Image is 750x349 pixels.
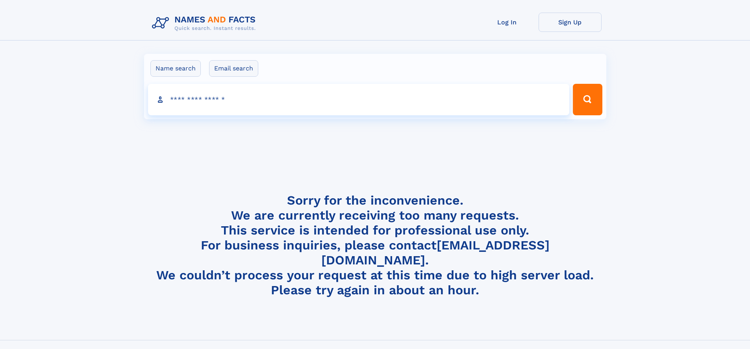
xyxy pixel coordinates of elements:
[150,60,201,77] label: Name search
[476,13,539,32] a: Log In
[149,13,262,34] img: Logo Names and Facts
[149,193,602,298] h4: Sorry for the inconvenience. We are currently receiving too many requests. This service is intend...
[148,84,570,115] input: search input
[209,60,258,77] label: Email search
[573,84,602,115] button: Search Button
[539,13,602,32] a: Sign Up
[321,238,550,268] a: [EMAIL_ADDRESS][DOMAIN_NAME]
